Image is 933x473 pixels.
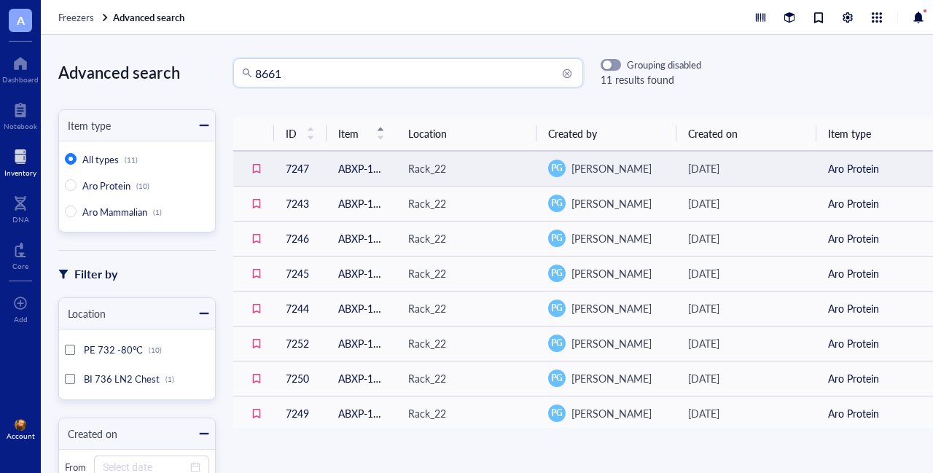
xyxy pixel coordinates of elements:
[17,11,25,29] span: A
[327,221,397,256] td: ABXP-1230
[59,426,117,442] div: Created on
[688,265,805,281] div: [DATE]
[536,117,676,151] th: Created by
[274,117,327,151] th: ID
[551,267,563,280] span: PG
[688,300,805,316] div: [DATE]
[136,181,149,190] div: (10)
[551,302,563,315] span: PG
[688,335,805,351] div: [DATE]
[688,195,805,211] div: [DATE]
[571,231,652,246] span: [PERSON_NAME]
[551,337,563,350] span: PG
[82,205,147,219] span: Aro Mammalian
[165,375,174,383] div: (1)
[601,71,701,87] div: 11 results found
[327,396,397,431] td: ABXP-1261
[113,11,187,24] a: Advanced search
[274,326,327,361] td: 7252
[15,419,26,431] img: 92be2d46-9bf5-4a00-a52c-ace1721a4f07.jpeg
[84,343,143,356] span: PE 732 -80°C
[676,117,816,151] th: Created on
[7,431,35,440] div: Account
[327,361,397,396] td: ABXP-1261
[688,405,805,421] div: [DATE]
[327,256,397,291] td: ABXP-1230
[551,407,563,420] span: PG
[153,208,162,216] div: (1)
[12,215,29,224] div: DNA
[571,301,652,316] span: [PERSON_NAME]
[2,52,39,84] a: Dashboard
[408,370,446,386] div: Rack_22
[408,195,446,211] div: Rack_22
[571,371,652,386] span: [PERSON_NAME]
[571,336,652,351] span: [PERSON_NAME]
[58,10,94,24] span: Freezers
[82,152,119,166] span: All types
[274,361,327,396] td: 7250
[274,256,327,291] td: 7245
[2,75,39,84] div: Dashboard
[408,160,446,176] div: Rack_22
[4,122,37,130] div: Notebook
[688,160,805,176] div: [DATE]
[274,396,327,431] td: 7249
[12,262,28,270] div: Core
[571,196,652,211] span: [PERSON_NAME]
[274,221,327,256] td: 7246
[551,372,563,385] span: PG
[571,406,652,421] span: [PERSON_NAME]
[338,125,367,141] span: Item
[274,186,327,221] td: 7243
[274,291,327,326] td: 7244
[125,155,138,164] div: (11)
[571,266,652,281] span: [PERSON_NAME]
[327,151,397,186] td: ABXP-1230
[14,315,28,324] div: Add
[59,305,106,321] div: Location
[4,98,37,130] a: Notebook
[12,192,29,224] a: DNA
[627,58,701,71] div: Grouping disabled
[4,168,36,177] div: Inventory
[74,265,117,284] div: Filter by
[58,11,110,24] a: Freezers
[688,370,805,386] div: [DATE]
[408,405,446,421] div: Rack_22
[82,179,130,192] span: Aro Protein
[408,335,446,351] div: Rack_22
[397,117,536,151] th: Location
[327,326,397,361] td: ABXP-1261
[4,145,36,177] a: Inventory
[58,58,216,86] div: Advanced search
[408,300,446,316] div: Rack_22
[408,230,446,246] div: Rack_22
[286,125,297,141] span: ID
[571,161,652,176] span: [PERSON_NAME]
[688,230,805,246] div: [DATE]
[149,345,162,354] div: (10)
[551,197,563,210] span: PG
[274,151,327,186] td: 7247
[59,117,111,133] div: Item type
[551,232,563,245] span: PG
[12,238,28,270] a: Core
[551,162,563,175] span: PG
[327,117,397,151] th: Item
[84,372,160,386] span: BI 736 LN2 Chest
[327,291,397,326] td: ABXP-1230
[327,186,397,221] td: ABXP-1230
[408,265,446,281] div: Rack_22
